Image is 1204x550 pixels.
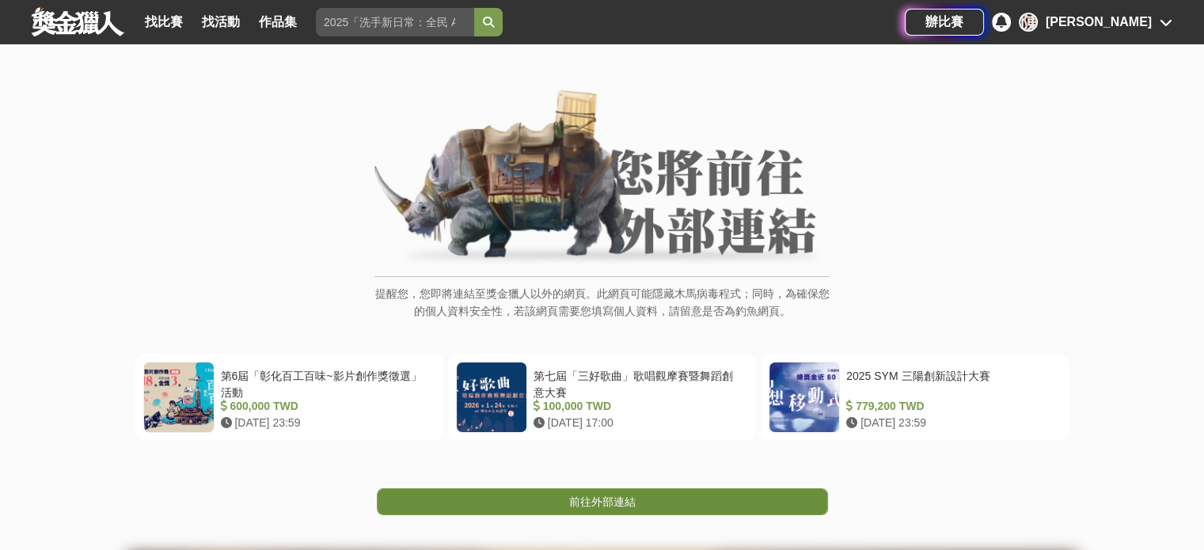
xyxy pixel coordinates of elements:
a: 第6屆「彰化百工百味~影片創作獎徵選」活動 600,000 TWD [DATE] 23:59 [135,354,443,441]
a: 辦比賽 [905,9,984,36]
div: 第七屆「三好歌曲」歌唱觀摩賽暨舞蹈創意大賽 [534,368,742,398]
a: 2025 SYM 三陽創新設計大賽 779,200 TWD [DATE] 23:59 [761,354,1069,441]
a: 作品集 [253,11,303,33]
div: 779,200 TWD [846,398,1054,415]
div: 第6屆「彰化百工百味~影片創作獎徵選」活動 [221,368,429,398]
a: 找活動 [196,11,246,33]
span: 前往外部連結 [569,495,636,508]
div: [DATE] 17:00 [534,415,742,431]
p: 提醒您，您即將連結至獎金獵人以外的網頁。此網頁可能隱藏木馬病毒程式；同時，為確保您的個人資料安全性，若該網頁需要您填寫個人資料，請留意是否為釣魚網頁。 [374,285,830,336]
div: 600,000 TWD [221,398,429,415]
a: 前往外部連結 [377,488,828,515]
div: 100,000 TWD [534,398,742,415]
div: 2025 SYM 三陽創新設計大賽 [846,368,1054,398]
input: 2025「洗手新日常：全民 ALL IN」洗手歌全台徵選 [316,8,474,36]
div: [DATE] 23:59 [846,415,1054,431]
div: 陳 [1019,13,1038,32]
a: 第七屆「三好歌曲」歌唱觀摩賽暨舞蹈創意大賽 100,000 TWD [DATE] 17:00 [448,354,756,441]
a: 找比賽 [139,11,189,33]
div: [DATE] 23:59 [221,415,429,431]
div: [PERSON_NAME] [1046,13,1152,32]
img: External Link Banner [374,89,830,268]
